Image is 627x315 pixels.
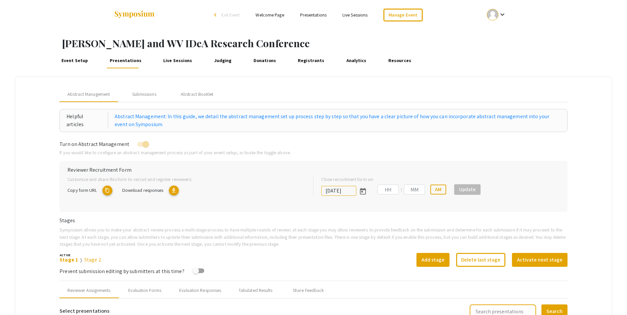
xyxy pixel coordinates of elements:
a: Stage 1 [59,256,78,263]
span: Turn on Abstract Management [59,141,129,148]
div: arrow_back_ios [214,13,218,17]
mat-icon: copy URL [102,186,112,195]
a: Resources [387,52,412,68]
a: Event Setup [60,52,90,68]
a: Registrants [296,52,326,68]
div: : [399,186,404,193]
div: Submissions [132,91,156,98]
span: Download responses [122,187,164,193]
a: Live Sessions [162,52,194,68]
a: Stage 2 [84,256,101,263]
span: Copy form URL [67,187,97,193]
h1: [PERSON_NAME] and WV IDeA Research Conference [62,37,627,49]
div: Evaluation Forms [128,287,161,294]
div: Reviewer Assignments [67,287,110,294]
div: Tabulated Results [239,287,273,294]
button: Delete last stage [456,253,505,267]
a: Donations [252,52,277,68]
p: Symposium allows you to make your abstract review process a multi-stage process to have multiple ... [59,226,568,248]
p: If you would like to configure an abstract management process as part of your event setup, activa... [59,149,568,156]
h6: Reviewer Recruitment Form [67,167,560,173]
span: Prevent submission editing by submitters at this time? [59,268,184,275]
button: Expand account dropdown [480,7,513,22]
button: Add stage [416,253,450,267]
label: Close recruitment form on: [321,176,374,183]
img: Symposium by ForagerOne [114,10,155,19]
a: Presentations [300,12,327,18]
a: Live Sessions [342,12,368,18]
div: Share Feedback [293,287,324,294]
button: Open calendar [356,184,370,197]
input: Hours [377,185,399,194]
span: Exit Event [221,12,240,18]
span: ❯ [79,257,83,263]
h6: Stages [59,217,568,224]
div: Helpful articles [66,113,108,128]
div: Evaluation Responses [179,287,221,294]
iframe: Chat [5,285,28,310]
a: Judging [213,52,233,68]
input: Minutes [404,185,425,194]
button: AM [430,185,446,194]
div: Abstract Booklet [181,91,214,98]
mat-icon: Export responses [169,186,179,195]
a: Welcome Page [255,12,284,18]
a: Analytics [345,52,368,68]
a: Abstract Management: In this guide, we detail the abstract management set up process step by step... [115,113,561,128]
span: Abstract Management [67,91,110,98]
mat-icon: Expand account dropdown [498,11,506,18]
button: Update [454,184,481,195]
a: Presentations [108,52,143,68]
a: Manage Event [383,9,422,21]
button: Activate next stage [512,253,568,267]
p: Customize and share this form to recruit and register reviewers: [67,176,302,183]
